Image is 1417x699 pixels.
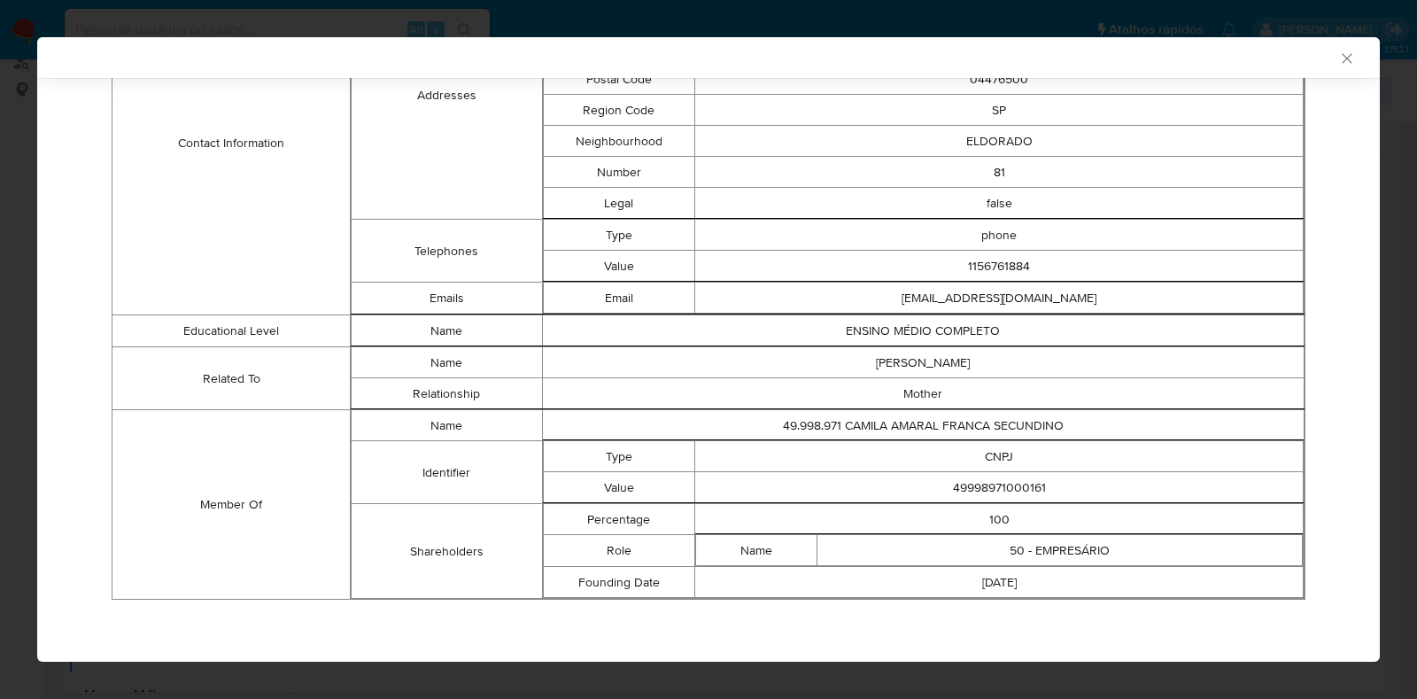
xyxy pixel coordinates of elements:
td: Name [352,315,542,346]
td: 81 [695,157,1304,188]
td: CNPJ [695,441,1304,472]
div: closure-recommendation-modal [37,37,1380,662]
td: Type [543,220,695,251]
td: ENSINO MÉDIO COMPLETO [542,315,1305,346]
td: Shareholders [352,504,542,599]
td: Postal Code [543,64,695,95]
td: Name [696,535,817,566]
td: Email [543,283,695,314]
td: Type [543,441,695,472]
td: Neighbourhood [543,126,695,157]
td: Educational Level [112,315,351,347]
td: [DATE] [695,567,1304,598]
td: 1156761884 [695,251,1304,282]
td: 50 - EMPRESÁRIO [817,535,1303,566]
td: phone [695,220,1304,251]
td: Number [543,157,695,188]
td: [EMAIL_ADDRESS][DOMAIN_NAME] [695,283,1304,314]
td: ELDORADO [695,126,1304,157]
td: Value [543,472,695,503]
td: Emails [352,283,542,315]
td: Legal [543,188,695,219]
td: Value [543,251,695,282]
td: Related To [112,347,351,410]
button: Fechar a janela [1338,50,1354,66]
td: [PERSON_NAME] [542,347,1305,378]
td: Mother [542,378,1305,409]
td: Relationship [352,378,542,409]
td: SP [695,95,1304,126]
td: Region Code [543,95,695,126]
td: Percentage [543,504,695,535]
td: Member Of [112,410,351,600]
td: Role [543,535,695,567]
td: 04476500 [695,64,1304,95]
td: Name [352,410,542,441]
td: 100 [695,504,1304,535]
td: false [695,188,1304,219]
td: Telephones [352,220,542,283]
td: Founding Date [543,567,695,598]
td: Identifier [352,441,542,504]
td: Name [352,347,542,378]
td: 49998971000161 [695,472,1304,503]
td: 49.998.971 CAMILA AMARAL FRANCA SECUNDINO [542,410,1305,441]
